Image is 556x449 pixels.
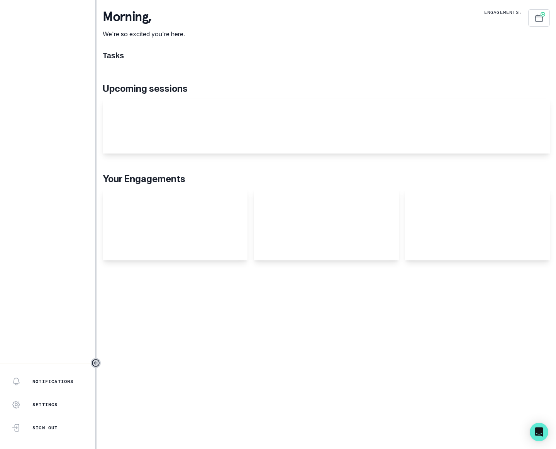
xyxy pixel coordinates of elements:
[91,358,101,368] button: Toggle sidebar
[484,9,522,15] p: Engagements:
[103,51,550,60] h1: Tasks
[32,402,58,408] p: Settings
[103,9,185,25] p: morning ,
[32,425,58,431] p: Sign Out
[32,378,74,385] p: Notifications
[103,172,550,186] p: Your Engagements
[528,9,550,27] button: Schedule Sessions
[103,29,185,39] p: We're so excited you're here.
[530,423,548,441] div: Open Intercom Messenger
[103,82,550,96] p: Upcoming sessions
